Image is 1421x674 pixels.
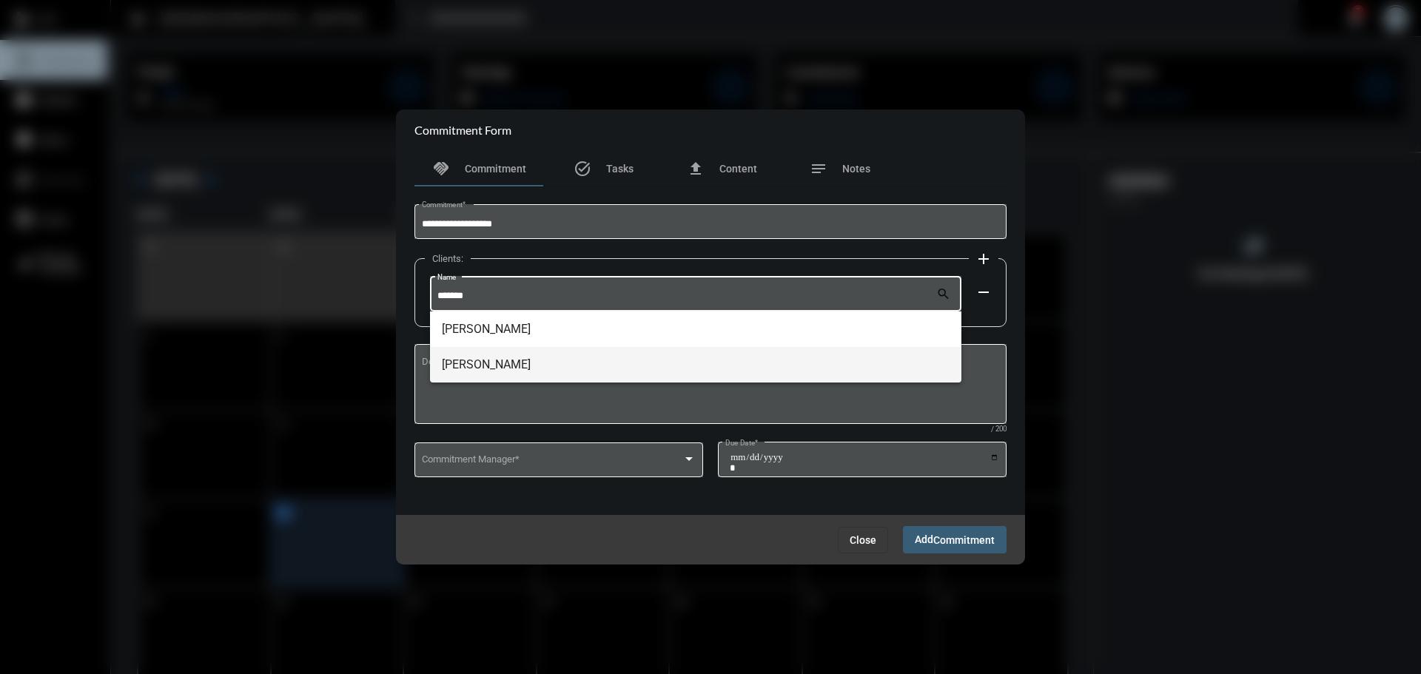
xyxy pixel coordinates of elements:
button: AddCommitment [903,526,1007,553]
mat-icon: search [936,286,954,304]
span: Content [719,163,757,175]
span: [PERSON_NAME] [442,347,950,383]
span: Commitment [933,534,995,546]
mat-hint: / 200 [991,425,1007,434]
mat-icon: remove [975,283,992,301]
mat-icon: file_upload [687,160,705,178]
span: Add [915,533,995,545]
h2: Commitment Form [414,123,511,137]
button: Close [838,527,888,553]
span: Tasks [606,163,634,175]
mat-icon: handshake [432,160,450,178]
span: Commitment [465,163,526,175]
mat-icon: add [975,250,992,268]
mat-icon: notes [810,160,827,178]
label: Clients: [425,253,471,264]
span: Close [850,534,876,546]
span: Notes [842,163,870,175]
span: [PERSON_NAME] [442,311,950,347]
mat-icon: task_alt [574,160,591,178]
